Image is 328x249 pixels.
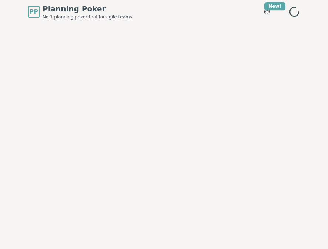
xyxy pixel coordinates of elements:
span: PP [29,7,38,16]
span: No.1 planning poker tool for agile teams [43,14,132,20]
button: New! [260,5,274,18]
div: New! [264,2,285,10]
a: PPPlanning PokerNo.1 planning poker tool for agile teams [28,4,132,20]
span: Planning Poker [43,4,132,14]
